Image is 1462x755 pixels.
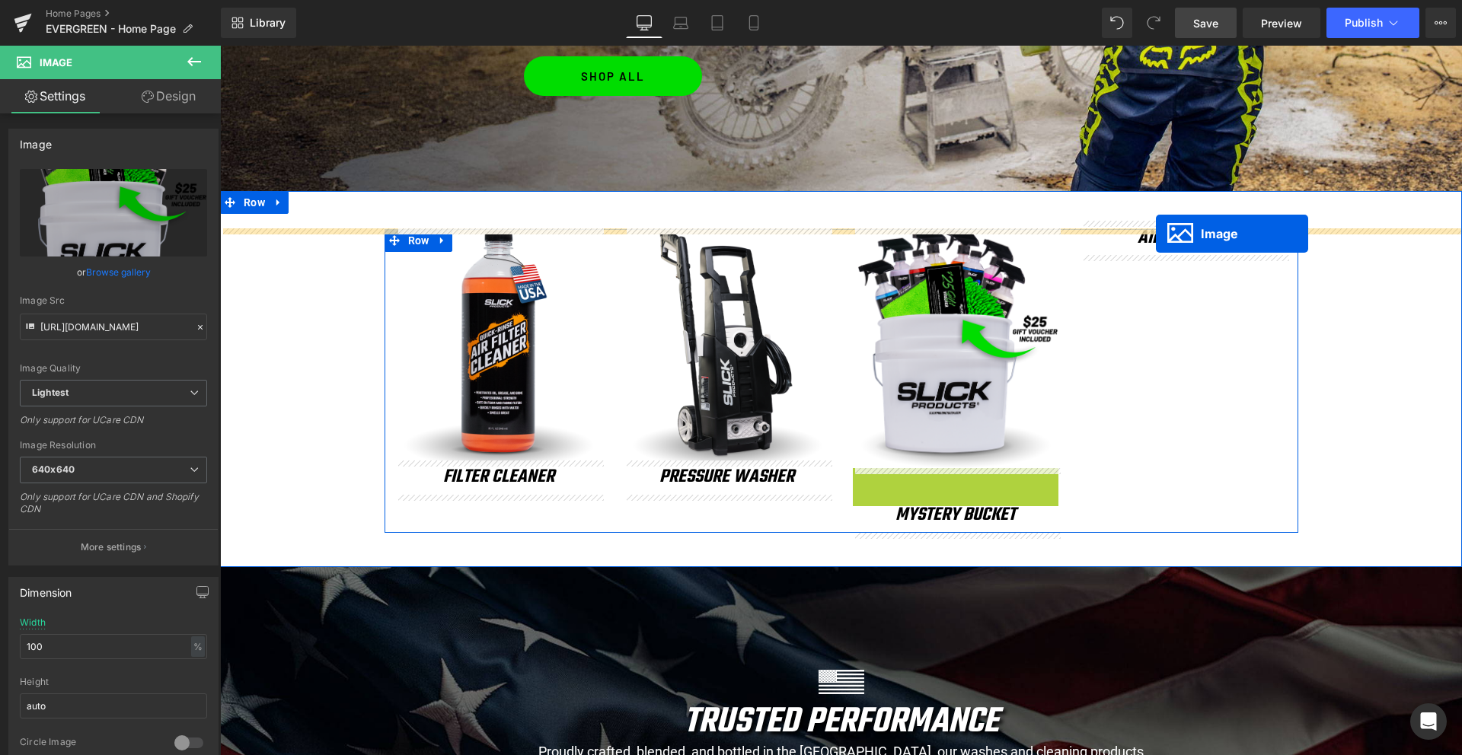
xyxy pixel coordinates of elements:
[250,16,286,30] span: Library
[1138,8,1169,38] button: Redo
[1345,17,1383,29] span: Publish
[20,693,207,718] input: auto
[46,23,176,35] span: EVERGREEN - Home Page
[32,464,75,475] b: 640x640
[184,183,213,206] span: Row
[20,414,207,436] div: Only support for UCare CDN
[20,617,46,628] div: Width
[304,11,482,50] a: SHOP ALL
[49,145,69,168] a: Expand / Collapse
[20,129,52,151] div: Image
[20,491,207,525] div: Only support for UCare CDN and Shopify CDN
[1410,703,1447,740] div: Open Intercom Messenger
[1243,8,1320,38] a: Preview
[32,387,69,398] b: Lightest
[20,736,159,752] div: Circle Image
[20,440,207,451] div: Image Resolution
[918,178,1010,206] i: AIR INFLATOR
[20,578,72,599] div: Dimension
[81,540,142,554] p: More settings
[113,79,224,113] a: Design
[20,314,207,340] input: Link
[464,649,778,704] i: TRUSTED PERFORMANCE
[46,8,221,20] a: Home Pages
[212,183,232,206] a: Expand / Collapse
[1326,8,1419,38] button: Publish
[20,363,207,374] div: Image Quality
[1425,8,1456,38] button: More
[439,417,574,445] i: PRESSURE WASHER
[86,259,151,285] a: Browse gallery
[20,295,207,306] div: Image Src
[1102,8,1132,38] button: Undo
[699,8,736,38] a: Tablet
[20,145,49,168] span: Row
[20,264,207,280] div: or
[191,636,205,657] div: %
[40,56,72,68] span: Image
[223,417,334,445] i: FILTER CLEANER
[1193,15,1218,31] span: Save
[626,8,662,38] a: Desktop
[317,694,926,741] p: Proudly crafted, blended, and bottled in the [GEOGRAPHIC_DATA], our washes and cleaning products ...
[675,455,796,483] i: mystery bucket
[20,634,207,659] input: auto
[662,8,699,38] a: Laptop
[20,677,207,687] div: Height
[736,8,772,38] a: Mobile
[221,8,296,38] a: New Library
[1261,15,1302,31] span: Preview
[9,529,218,565] button: More settings
[361,11,425,50] span: SHOP ALL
